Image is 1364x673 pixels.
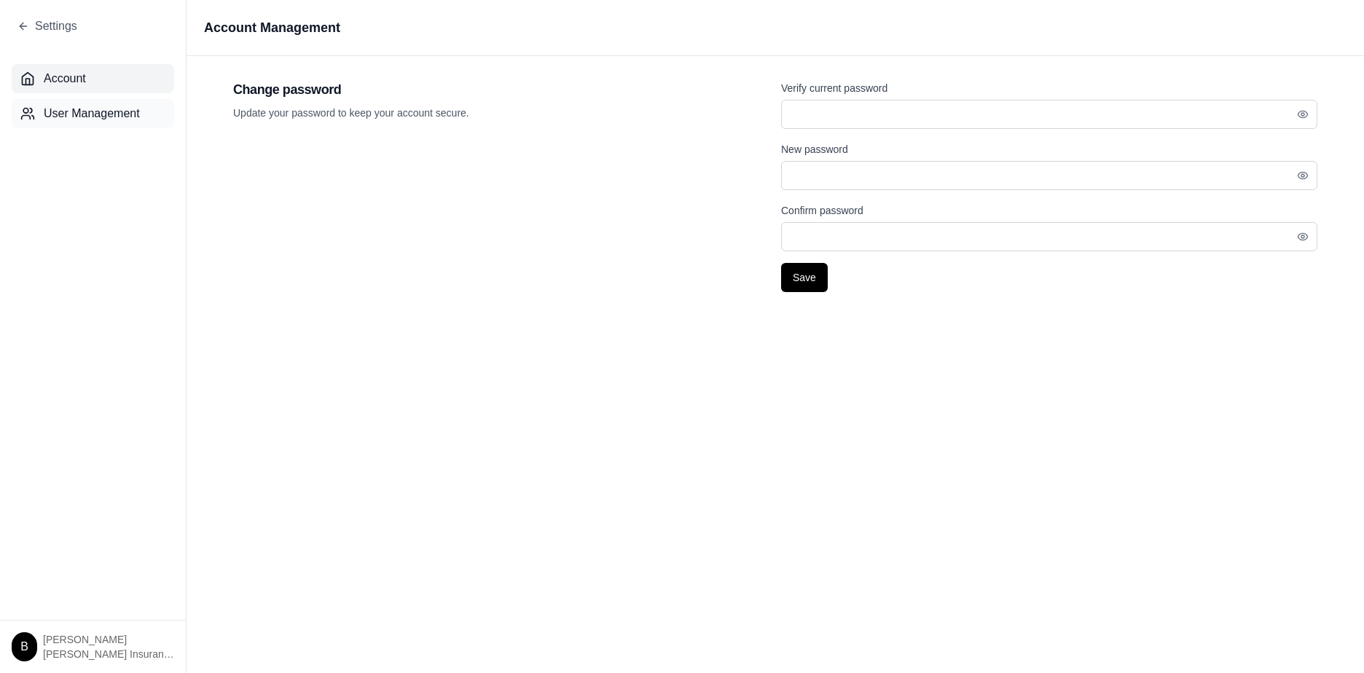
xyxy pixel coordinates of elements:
[233,106,769,120] p: Update your password to keep your account secure.
[781,205,863,216] label: Confirm password
[43,632,174,647] span: [PERSON_NAME]
[233,79,769,100] h2: Change password
[781,143,848,155] label: New password
[35,17,77,35] span: Settings
[44,70,86,87] span: Account
[44,105,140,122] span: User Management
[43,647,174,661] span: [PERSON_NAME] Insurance
[12,632,37,661] div: B
[781,82,887,94] label: Verify current password
[12,99,174,128] button: User Management
[12,64,174,93] button: Account
[781,263,828,292] button: Save
[17,17,77,35] button: Settings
